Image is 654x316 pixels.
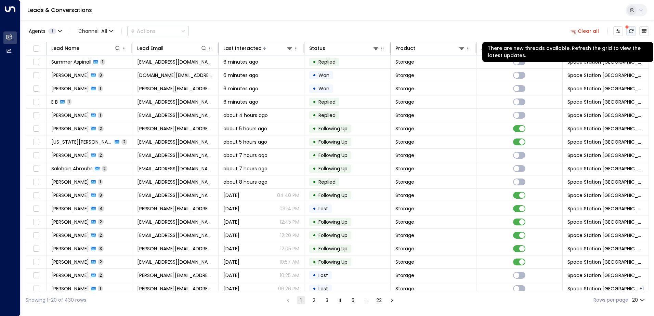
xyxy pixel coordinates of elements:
button: page 1 [297,296,305,304]
span: brianfospevents@gmail.com [137,152,213,159]
p: 04:40 PM [277,192,299,199]
span: Toggle select all [32,44,40,53]
button: Channel:All [76,26,116,36]
span: Ross Chapman [51,232,89,239]
span: about 7 hours ago [223,165,267,172]
p: 10:57 AM [279,259,299,265]
span: Following Up [318,259,348,265]
span: Space Station Doncaster [567,205,644,212]
span: Toggle select row [32,258,40,266]
span: Space Station Doncaster [567,98,644,105]
div: Space Station Doncaster [639,285,644,292]
span: Replied [318,179,336,185]
span: Yesterday [223,219,239,225]
span: Oliver Bb [51,245,89,252]
span: Toggle select row [32,245,40,253]
span: Olivia Ravenhill [51,205,89,212]
span: summeraspinall08@mail.com [137,58,213,65]
span: Following Up [318,139,348,145]
span: Salohcin Abmuhs [51,165,93,172]
span: Brian Greathead [51,152,89,159]
span: emmalou.wray8@gmail.com [137,285,213,292]
span: Space Station Doncaster [567,85,644,92]
span: 3 [98,72,104,78]
span: Summer Aspinall [51,58,91,65]
span: E B [51,98,58,105]
span: 6 minutes ago [223,98,258,105]
a: Leads & Conversations [27,6,92,14]
span: Space Station Doncaster [567,165,644,172]
span: Space Station Doncaster [567,232,644,239]
div: • [313,149,316,161]
span: Toggle select row [32,124,40,133]
div: Status [309,44,325,52]
span: There are new threads available. Refresh the grid to view the latest updates. [626,26,636,36]
span: Space Station Doncaster [567,179,644,185]
div: • [313,269,316,281]
div: Lead Email [137,44,163,52]
div: Product [395,44,415,52]
span: 1 [98,112,103,118]
p: 06:26 PM [278,285,299,292]
span: about 4 hours ago [223,112,268,119]
p: 12:45 PM [280,219,299,225]
span: Storage [395,85,414,92]
p: 12:20 PM [280,232,299,239]
button: Go to page 5 [349,296,357,304]
div: Lead Email [137,44,207,52]
span: 2 [98,259,104,265]
div: • [313,176,316,188]
span: Toggle select row [32,98,40,106]
button: Go to page 3 [323,296,331,304]
span: Toggle select row [32,231,40,240]
button: Agents1 [26,26,64,36]
span: 1 [100,59,105,65]
span: Agents [29,29,45,34]
span: 1 [67,99,71,105]
div: • [313,136,316,148]
p: 10:25 AM [280,272,299,279]
span: Space Station Doncaster [567,219,644,225]
span: 2 [98,152,104,158]
div: Lead Name [51,44,121,52]
nav: pagination navigation [284,296,396,304]
span: Following Up [318,232,348,239]
span: 3 [98,192,104,198]
span: Joanne Bell [51,192,89,199]
p: 12:05 PM [280,245,299,252]
button: Go to next page [388,296,396,304]
span: Georgia Dikaioylias [51,139,113,145]
span: Space Station Doncaster [567,192,644,199]
span: Replied [318,112,336,119]
span: Toggle select row [32,191,40,200]
span: Sasha Romanov [51,179,89,185]
span: Space Station Doncaster [567,245,644,252]
span: about 8 hours ago [223,179,267,185]
div: Actions [130,28,156,34]
span: Storage [395,98,414,105]
div: … [362,296,370,304]
span: Following Up [318,219,348,225]
span: Storage [395,259,414,265]
span: Toggle select row [32,218,40,226]
span: 4 [98,206,104,211]
button: Go to page 4 [336,296,344,304]
div: • [313,283,316,294]
div: • [313,203,316,214]
span: about 5 hours ago [223,125,267,132]
div: Lead Name [51,44,79,52]
span: Storage [395,205,414,212]
span: Storage [395,112,414,119]
span: Karen Siddall [51,125,89,132]
span: Storage [395,72,414,79]
span: rosschapman07@hotmail.com [137,232,213,239]
span: Storage [395,152,414,159]
span: abmuhs26@gmail.com [137,165,213,172]
span: davegreewood1977@gmail.com [137,112,213,119]
span: Toggle select row [32,178,40,186]
span: Lost [318,285,328,292]
span: Storage [395,272,414,279]
div: There are new threads available. Refresh the grid to view the latest updates. [482,42,653,62]
span: Storage [395,232,414,239]
div: Last Interacted [223,44,293,52]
